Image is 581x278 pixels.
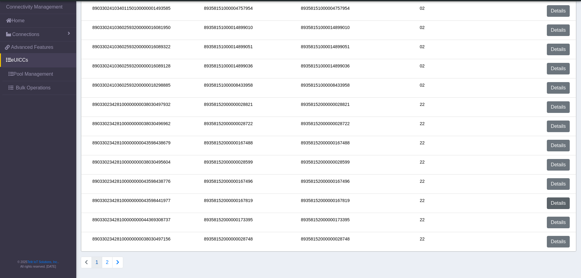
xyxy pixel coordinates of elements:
[83,24,180,36] div: 89033024103602593200000016081950
[83,63,180,74] div: 89033024103602593200000016089128
[83,236,180,247] div: 89033023428100000000038030497156
[277,159,374,171] div: 89358152000000028599
[547,159,570,171] a: Details
[547,121,570,132] a: Details
[83,140,180,151] div: 89033023428100000000043598438679
[374,63,471,74] div: 02
[180,197,277,209] div: 89358152000000167819
[374,140,471,151] div: 22
[12,31,39,38] span: Connections
[374,121,471,132] div: 22
[277,82,374,94] div: 89358151000008433958
[180,63,277,74] div: 89358151000014899036
[91,257,102,268] button: 1
[374,236,471,247] div: 22
[547,44,570,55] a: Details
[102,257,113,268] button: 2
[547,236,570,247] a: Details
[83,5,180,17] div: 89033024103401150100000001493585
[547,140,570,151] a: Details
[547,82,570,94] a: Details
[374,5,471,17] div: 02
[547,217,570,228] a: Details
[374,101,471,113] div: 22
[277,236,374,247] div: 89358152000000028748
[11,44,53,51] span: Advanced Features
[2,67,76,81] a: Pool Management
[547,24,570,36] a: Details
[180,236,277,247] div: 89358152000000028748
[27,260,58,264] a: Telit IoT Solutions, Inc.
[180,101,277,113] div: 89358152000000028821
[374,178,471,190] div: 22
[180,5,277,17] div: 89358151000004757954
[277,24,374,36] div: 89358151000014899010
[374,217,471,228] div: 22
[16,84,51,92] span: Bulk Operations
[374,44,471,55] div: 02
[83,121,180,132] div: 89033023428100000000038030496962
[277,217,374,228] div: 89358152000000173395
[277,101,374,113] div: 89358152000000028821
[277,178,374,190] div: 89358152000000167496
[547,178,570,190] a: Details
[83,101,180,113] div: 89033023428100000000038030497932
[547,197,570,209] a: Details
[2,81,76,95] a: Bulk Operations
[180,121,277,132] div: 89358152000000028722
[277,5,374,17] div: 89358151000004757954
[277,197,374,209] div: 89358152000000167819
[547,63,570,74] a: Details
[374,159,471,171] div: 22
[374,24,471,36] div: 02
[277,44,374,55] div: 89358151000014899051
[83,178,180,190] div: 89033023428100000000043598438776
[374,197,471,209] div: 22
[547,101,570,113] a: Details
[277,140,374,151] div: 89358152000000167488
[277,63,374,74] div: 89358151000014899036
[547,5,570,17] a: Details
[180,217,277,228] div: 89358152000000173395
[83,197,180,209] div: 89033023428100000000043598441977
[83,82,180,94] div: 89033024103602593200000018298885
[180,140,277,151] div: 89358152000000167488
[180,82,277,94] div: 89358151000008433958
[83,159,180,171] div: 89033023428100000000038030495604
[277,121,374,132] div: 89358152000000028722
[180,24,277,36] div: 89358151000014899010
[83,44,180,55] div: 89033024103602593200000016089322
[83,217,180,228] div: 89033023428100000000044369308737
[81,257,123,268] nav: Connections list navigation
[180,178,277,190] div: 89358152000000167496
[374,82,471,94] div: 02
[180,44,277,55] div: 89358151000014899051
[180,159,277,171] div: 89358152000000028599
